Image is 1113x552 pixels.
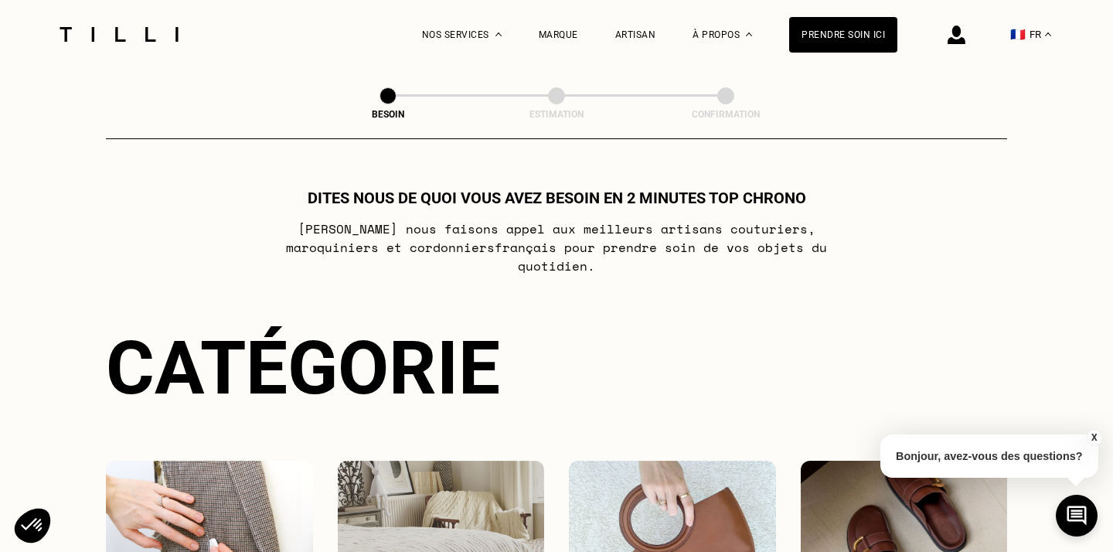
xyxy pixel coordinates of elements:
[948,26,965,44] img: icône connexion
[880,434,1098,478] p: Bonjour, avez-vous des questions?
[479,109,634,120] div: Estimation
[1086,429,1101,446] button: X
[495,32,502,36] img: Menu déroulant
[648,109,803,120] div: Confirmation
[615,29,656,40] a: Artisan
[311,109,465,120] div: Besoin
[539,29,578,40] a: Marque
[106,325,1007,411] div: Catégorie
[789,17,897,53] a: Prendre soin ici
[308,189,806,207] h1: Dites nous de quoi vous avez besoin en 2 minutes top chrono
[1045,32,1051,36] img: menu déroulant
[1010,27,1026,42] span: 🇫🇷
[746,32,752,36] img: Menu déroulant à propos
[250,220,863,275] p: [PERSON_NAME] nous faisons appel aux meilleurs artisans couturiers , maroquiniers et cordonniers ...
[54,27,184,42] img: Logo du service de couturière Tilli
